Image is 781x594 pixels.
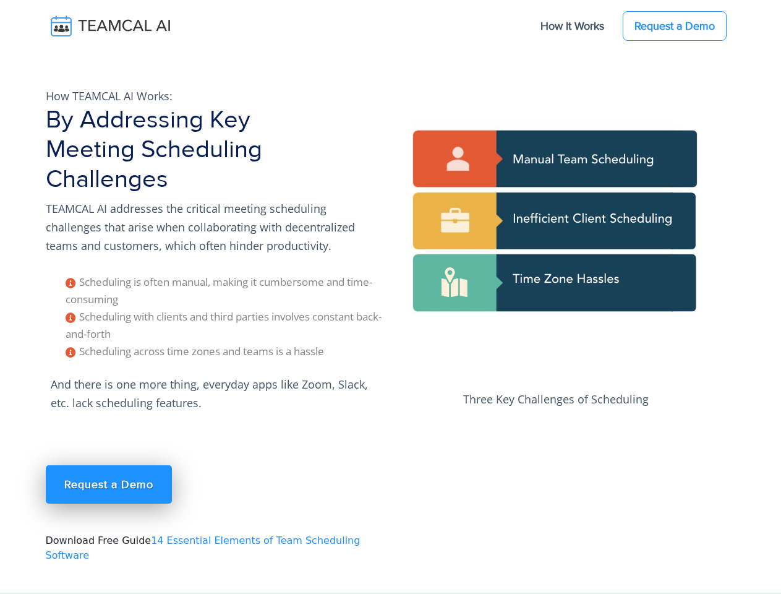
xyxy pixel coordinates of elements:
h1: By Addressing Key Meeting Scheduling Challenges [46,105,383,194]
li: Scheduling across time zones and teams is a hassle [66,343,383,360]
a: How It Works [528,13,617,39]
p: And there is one more thing, everyday apps like Zoom, Slack, etc. lack scheduling features. [46,370,383,417]
img: pic [398,74,714,390]
li: Scheduling with clients and third parties involves constant back-and-forth [66,308,383,343]
a: 14 Essential Elements of Team Scheduling Software [46,535,361,561]
li: Scheduling is often manual, making it cumbersome and time-consuming [66,273,383,308]
a: Request a Demo [623,11,727,41]
p: TEAMCAL AI addresses the critical meeting scheduling challenges that arise when collaborating wit... [46,199,383,255]
p: Three Key Challenges of Scheduling [398,390,714,408]
p: How TEAMCAL AI Works: [46,87,383,105]
div: Download Free Guide [38,74,391,593]
a: Request a Demo [46,465,172,504]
